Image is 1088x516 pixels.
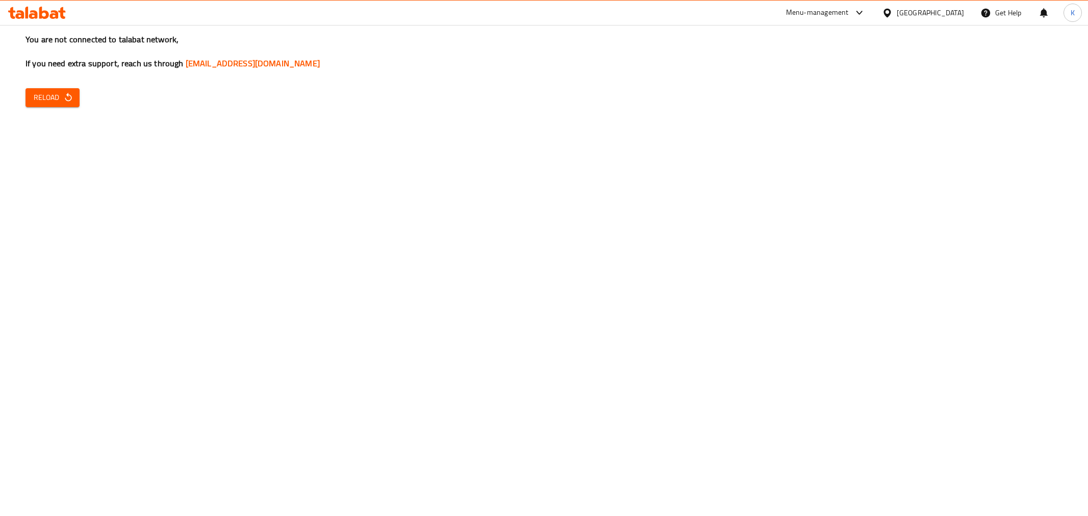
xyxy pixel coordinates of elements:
[186,56,320,71] a: [EMAIL_ADDRESS][DOMAIN_NAME]
[26,88,80,107] button: Reload
[26,34,1062,69] h3: You are not connected to talabat network, If you need extra support, reach us through
[786,7,849,19] div: Menu-management
[1071,7,1075,18] span: K
[897,7,964,18] div: [GEOGRAPHIC_DATA]
[34,91,71,104] span: Reload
